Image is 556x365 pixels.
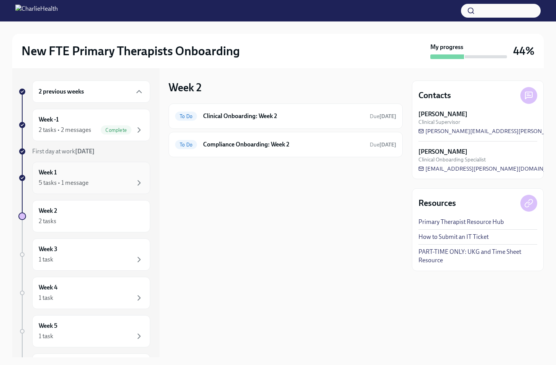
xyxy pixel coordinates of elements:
h6: Week 3 [39,245,57,253]
a: Week -12 tasks • 2 messagesComplete [18,109,150,141]
a: Week 51 task [18,315,150,347]
h4: Contacts [418,90,451,101]
span: Clinical Supervisor [418,118,460,126]
a: Week 15 tasks • 1 message [18,162,150,194]
a: Week 22 tasks [18,200,150,232]
a: Week 41 task [18,277,150,309]
span: First day at work [32,148,95,155]
span: Clinical Onboarding Specialist [418,156,486,163]
div: 1 task [39,255,53,264]
a: How to Submit an IT Ticket [418,233,489,241]
div: 2 tasks [39,217,56,225]
div: 2 tasks • 2 messages [39,126,91,134]
h6: Compliance Onboarding: Week 2 [203,140,364,149]
a: To DoClinical Onboarding: Week 2Due[DATE] [175,110,396,122]
img: CharlieHealth [15,5,58,17]
div: 2 previous weeks [32,81,150,103]
span: Due [370,141,396,148]
span: To Do [175,113,197,119]
span: To Do [175,142,197,148]
span: Complete [101,127,131,133]
span: September 20th, 2025 10:00 [370,141,396,148]
span: Due [370,113,396,120]
h3: 44% [513,44,535,58]
h4: Resources [418,197,456,209]
div: 1 task [39,294,53,302]
strong: [PERSON_NAME] [418,110,467,118]
h6: Week 4 [39,283,57,292]
div: 1 task [39,332,53,340]
h6: Week 1 [39,168,57,177]
h6: Week 5 [39,322,57,330]
strong: [DATE] [379,113,396,120]
a: Week 31 task [18,238,150,271]
span: September 20th, 2025 10:00 [370,113,396,120]
div: 5 tasks • 1 message [39,179,89,187]
h6: Clinical Onboarding: Week 2 [203,112,364,120]
h6: Week 2 [39,207,57,215]
h6: 2 previous weeks [39,87,84,96]
strong: [DATE] [379,141,396,148]
strong: [PERSON_NAME] [418,148,467,156]
h2: New FTE Primary Therapists Onboarding [21,43,240,59]
a: To DoCompliance Onboarding: Week 2Due[DATE] [175,138,396,151]
a: PART-TIME ONLY: UKG and Time Sheet Resource [418,248,537,265]
a: Primary Therapist Resource Hub [418,218,504,226]
h3: Week 2 [169,81,202,94]
a: First day at work[DATE] [18,147,150,156]
strong: My progress [430,43,463,51]
h6: Week -1 [39,115,59,124]
strong: [DATE] [75,148,95,155]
